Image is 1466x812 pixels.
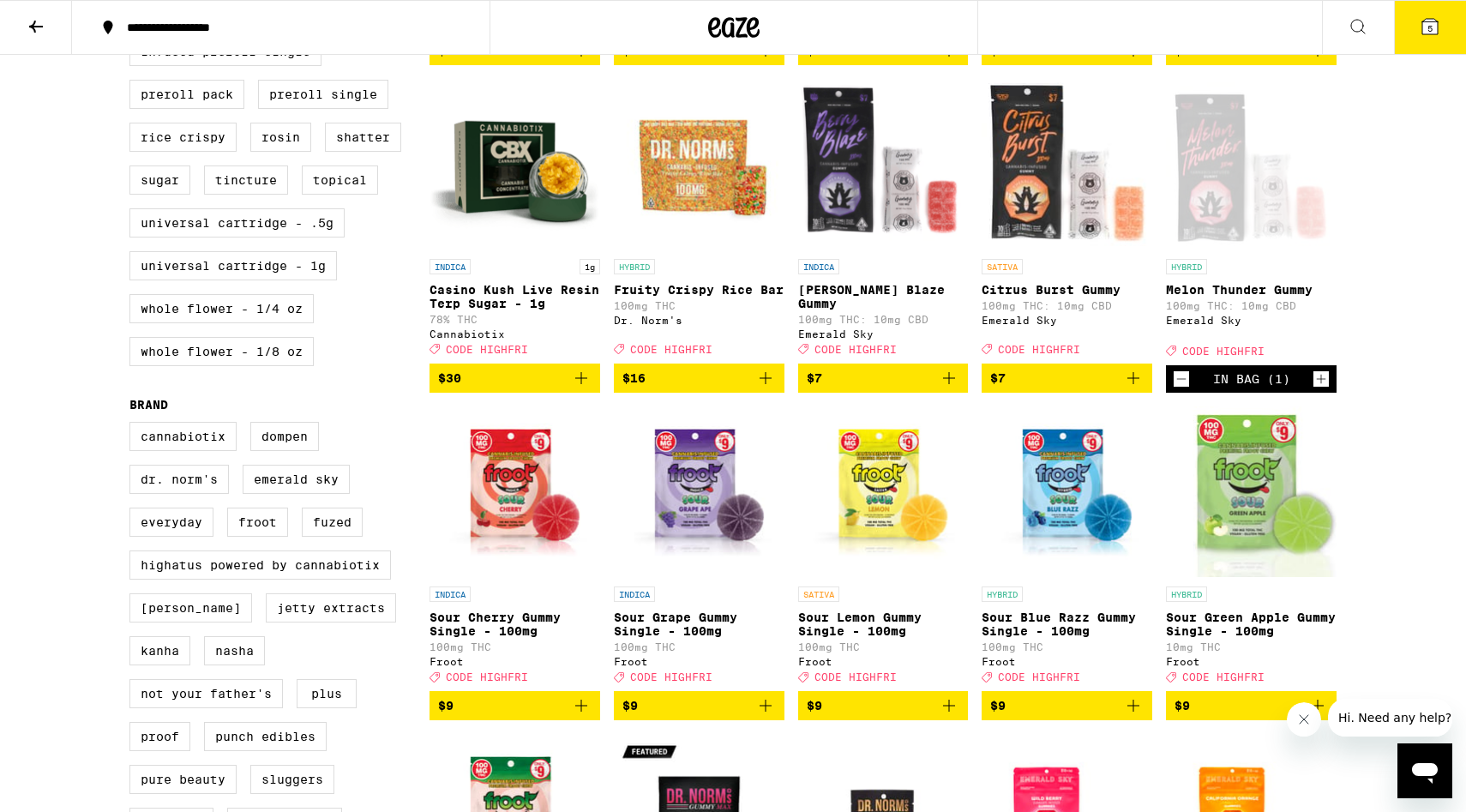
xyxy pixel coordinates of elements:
[302,508,363,537] label: Fuzed
[129,465,229,494] label: Dr. Norm's
[227,508,288,537] label: Froot
[614,79,784,364] a: Open page for Fruity Crispy Rice Bar from Dr. Norm's
[982,259,1023,274] p: SATIVA
[798,79,969,250] img: Emerald Sky - Berry Blaze Gummy
[1287,702,1321,737] iframe: Close message
[1213,372,1290,386] div: In Bag (1)
[430,406,600,578] img: Froot - Sour Cherry Gummy Single - 100mg
[129,422,237,451] label: Cannabiotix
[614,406,784,578] img: Froot - Sour Grape Gummy Single - 100mg
[1313,370,1330,388] button: Increment
[580,259,600,274] p: 1g
[990,371,1006,385] span: $7
[798,691,969,720] button: Add to bag
[990,699,1006,713] span: $9
[430,586,471,602] p: INDICA
[614,406,784,691] a: Open page for Sour Grape Gummy Single - 100mg from Froot
[982,406,1152,578] img: Froot - Sour Blue Razz Gummy Single - 100mg
[614,315,784,326] div: Dr. Norm's
[204,722,327,751] label: Punch Edibles
[982,79,1152,364] a: Open page for Citrus Burst Gummy from Emerald Sky
[430,314,600,325] p: 78% THC
[129,508,213,537] label: Everyday
[622,699,638,713] span: $9
[243,465,350,494] label: Emerald Sky
[204,165,288,195] label: Tincture
[430,328,600,340] div: Cannabiotix
[129,679,283,708] label: Not Your Father's
[998,671,1080,683] span: CODE HIGHFRI
[250,765,334,794] label: Sluggers
[129,593,252,623] label: [PERSON_NAME]
[1166,586,1207,602] p: HYBRID
[129,123,237,152] label: Rice Crispy
[430,79,600,364] a: Open page for Casino Kush Live Resin Terp Sugar - 1g from Cannabiotix
[129,550,391,580] label: Highatus Powered by Cannabiotix
[430,611,600,638] p: Sour Cherry Gummy Single - 100mg
[1166,656,1337,667] div: Froot
[614,656,784,667] div: Froot
[258,80,388,109] label: Preroll Single
[798,364,969,393] button: Add to bag
[982,611,1152,638] p: Sour Blue Razz Gummy Single - 100mg
[430,656,600,667] div: Froot
[798,611,969,638] p: Sour Lemon Gummy Single - 100mg
[1166,283,1337,297] p: Melon Thunder Gummy
[614,641,784,653] p: 100mg THC
[430,79,600,250] img: Cannabiotix - Casino Kush Live Resin Terp Sugar - 1g
[998,344,1080,355] span: CODE HIGHFRI
[1166,611,1337,638] p: Sour Green Apple Gummy Single - 100mg
[807,699,822,713] span: $9
[798,641,969,653] p: 100mg THC
[438,699,454,713] span: $9
[982,79,1152,250] img: Emerald Sky - Citrus Burst Gummy
[982,691,1152,720] button: Add to bag
[129,251,337,280] label: Universal Cartridge - 1g
[1166,691,1337,720] button: Add to bag
[798,328,969,340] div: Emerald Sky
[614,300,784,311] p: 100mg THC
[1328,699,1452,737] iframe: Message from company
[614,691,784,720] button: Add to bag
[1173,370,1190,388] button: Decrement
[1166,315,1337,326] div: Emerald Sky
[798,656,969,667] div: Froot
[129,80,244,109] label: Preroll Pack
[1166,406,1337,691] a: Open page for Sour Green Apple Gummy Single - 100mg from Froot
[982,300,1152,311] p: 100mg THC: 10mg CBD
[266,593,396,623] label: Jetty Extracts
[430,364,600,393] button: Add to bag
[814,344,897,355] span: CODE HIGHFRI
[807,371,822,385] span: $7
[297,679,357,708] label: PLUS
[1427,23,1433,33] span: 5
[129,765,237,794] label: Pure Beauty
[325,123,401,152] label: Shatter
[446,344,528,355] span: CODE HIGHFRI
[430,406,600,691] a: Open page for Sour Cherry Gummy Single - 100mg from Froot
[1175,699,1190,713] span: $9
[798,586,839,602] p: SATIVA
[798,314,969,325] p: 100mg THC: 10mg CBD
[129,294,314,323] label: Whole Flower - 1/4 oz
[798,283,969,310] p: [PERSON_NAME] Blaze Gummy
[1182,671,1265,683] span: CODE HIGHFRI
[982,656,1152,667] div: Froot
[430,283,600,310] p: Casino Kush Live Resin Terp Sugar - 1g
[798,406,969,578] img: Froot - Sour Lemon Gummy Single - 100mg
[798,406,969,691] a: Open page for Sour Lemon Gummy Single - 100mg from Froot
[129,722,190,751] label: Proof
[798,259,839,274] p: INDICA
[129,636,190,665] label: Kanha
[630,344,712,355] span: CODE HIGHFRI
[1166,79,1337,365] a: Open page for Melon Thunder Gummy from Emerald Sky
[982,586,1023,602] p: HYBRID
[129,208,345,238] label: Universal Cartridge - .5g
[1182,346,1265,357] span: CODE HIGHFRI
[430,259,471,274] p: INDICA
[250,422,319,451] label: Dompen
[982,315,1152,326] div: Emerald Sky
[982,641,1152,653] p: 100mg THC
[982,283,1152,297] p: Citrus Burst Gummy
